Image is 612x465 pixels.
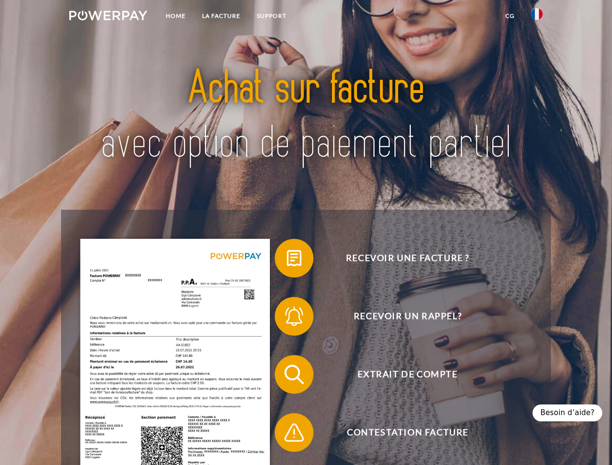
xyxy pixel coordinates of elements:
span: Recevoir un rappel? [289,297,526,336]
span: Recevoir une facture ? [289,239,526,278]
span: Contestation Facture [289,413,526,452]
div: Besoin d’aide? [533,404,602,421]
button: Extrait de compte [275,355,527,394]
a: Home [157,7,194,25]
span: Extrait de compte [289,355,526,394]
a: LA FACTURE [194,7,249,25]
button: Recevoir un rappel? [275,297,527,336]
button: Recevoir une facture ? [275,239,527,278]
button: Contestation Facture [275,413,527,452]
img: fr [531,8,543,20]
img: title-powerpay_fr.svg [93,46,519,186]
img: qb_bell.svg [282,304,306,328]
img: qb_search.svg [282,362,306,387]
a: Support [249,7,295,25]
img: logo-powerpay-white.svg [69,11,147,20]
img: qb_warning.svg [282,420,306,445]
a: CG [497,7,523,25]
img: qb_bill.svg [282,246,306,270]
